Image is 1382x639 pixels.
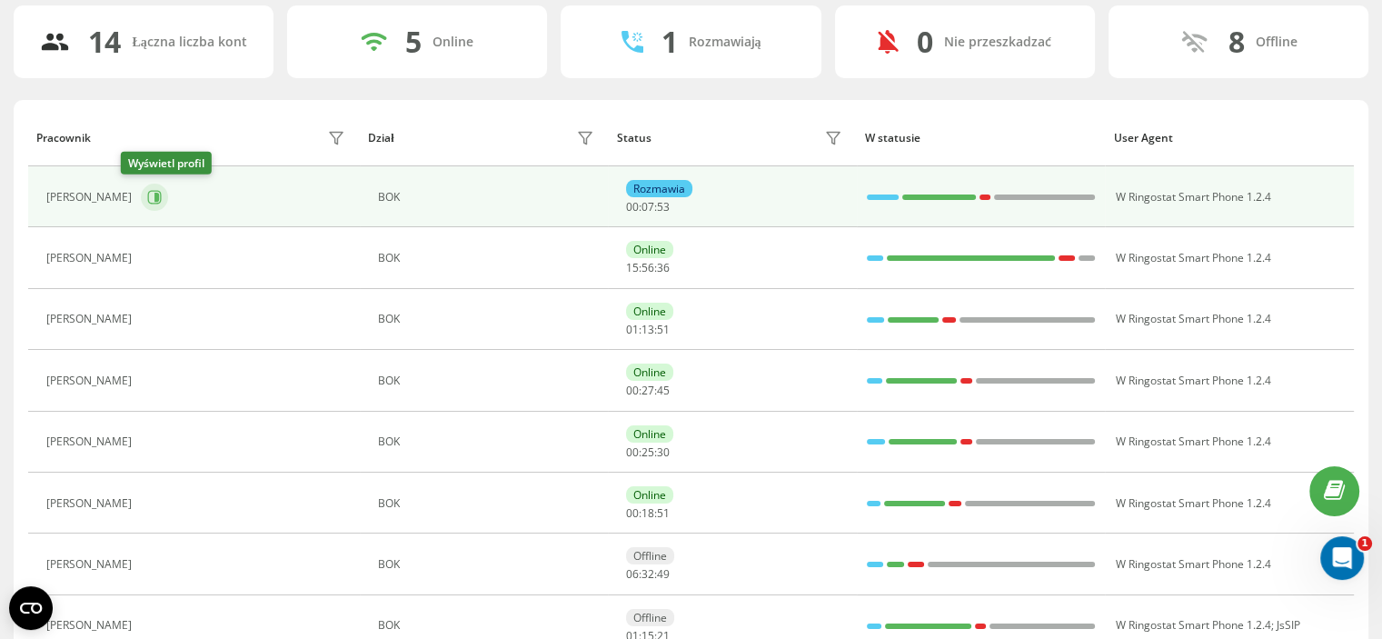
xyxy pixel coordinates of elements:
div: [PERSON_NAME] [46,191,136,204]
span: 56 [641,260,654,275]
div: [PERSON_NAME] [46,252,136,265]
span: JsSIP [1276,617,1299,633]
div: User Agent [1114,132,1346,145]
span: 36 [657,260,670,275]
span: 15 [626,260,639,275]
div: BOK [378,252,599,265]
div: : : [626,568,670,581]
span: 01 [626,322,639,337]
div: Online [626,241,673,258]
span: W Ringostat Smart Phone 1.2.4 [1115,495,1270,511]
span: 51 [657,322,670,337]
iframe: Intercom live chat [1320,536,1364,580]
div: BOK [378,619,599,632]
div: : : [626,446,670,459]
span: 53 [657,199,670,215]
div: Offline [1255,35,1297,50]
span: 1 [1357,536,1372,551]
div: : : [626,324,670,336]
span: 25 [641,444,654,460]
div: [PERSON_NAME] [46,374,136,387]
div: Status [617,132,651,145]
div: Online [626,364,673,381]
span: 32 [641,566,654,582]
div: [PERSON_NAME] [46,435,136,448]
div: BOK [378,435,599,448]
span: W Ringostat Smart Phone 1.2.4 [1115,434,1270,449]
div: BOK [378,497,599,510]
div: Wyświetl profil [121,152,212,175]
span: 49 [657,566,670,582]
div: Online [626,425,673,443]
span: 00 [626,505,639,521]
button: Open CMP widget [9,586,53,630]
div: 1 [661,25,678,59]
div: BOK [378,374,599,387]
span: 00 [626,444,639,460]
div: Pracownik [36,132,91,145]
div: BOK [378,313,599,325]
div: Łączna liczba kont [132,35,246,50]
div: [PERSON_NAME] [46,313,136,325]
div: : : [626,384,670,397]
div: BOK [378,558,599,571]
span: 00 [626,199,639,215]
span: W Ringostat Smart Phone 1.2.4 [1115,250,1270,265]
div: Rozmawiają [689,35,761,50]
span: 13 [641,322,654,337]
div: Online [626,303,673,320]
div: Offline [626,609,674,626]
span: 07 [641,199,654,215]
div: Rozmawia [626,180,692,197]
span: W Ringostat Smart Phone 1.2.4 [1115,556,1270,572]
div: [PERSON_NAME] [46,497,136,510]
div: 0 [917,25,933,59]
div: Online [432,35,473,50]
div: Nie przeszkadzać [944,35,1051,50]
div: : : [626,507,670,520]
span: W Ringostat Smart Phone 1.2.4 [1115,189,1270,205]
span: 06 [626,566,639,582]
div: Offline [626,547,674,564]
div: Dział [368,132,393,145]
div: 5 [405,25,422,59]
div: : : [626,262,670,275]
div: Online [626,486,673,504]
span: 30 [657,444,670,460]
div: 8 [1228,25,1244,59]
span: 27 [641,383,654,398]
div: W statusie [865,132,1097,145]
span: 45 [657,383,670,398]
div: 14 [88,25,121,59]
div: [PERSON_NAME] [46,619,136,632]
div: : : [626,201,670,214]
span: 00 [626,383,639,398]
span: 18 [641,505,654,521]
div: BOK [378,191,599,204]
span: W Ringostat Smart Phone 1.2.4 [1115,373,1270,388]
span: W Ringostat Smart Phone 1.2.4 [1115,617,1270,633]
span: 51 [657,505,670,521]
span: W Ringostat Smart Phone 1.2.4 [1115,311,1270,326]
div: [PERSON_NAME] [46,558,136,571]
